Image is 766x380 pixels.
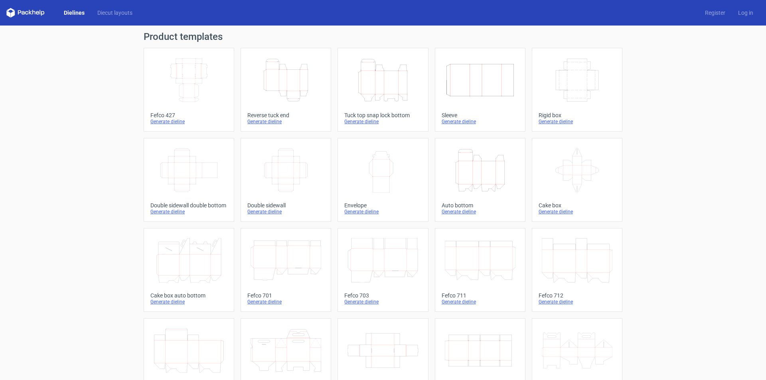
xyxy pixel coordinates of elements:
a: Double sidewallGenerate dieline [241,138,331,222]
a: Reverse tuck endGenerate dieline [241,48,331,132]
div: Rigid box [539,112,616,118]
div: Generate dieline [150,209,227,215]
div: Generate dieline [442,299,519,305]
div: Fefco 712 [539,292,616,299]
a: Tuck top snap lock bottomGenerate dieline [338,48,428,132]
a: Double sidewall double bottomGenerate dieline [144,138,234,222]
div: Double sidewall [247,202,324,209]
a: Fefco 711Generate dieline [435,228,525,312]
div: Generate dieline [344,118,421,125]
div: Generate dieline [247,299,324,305]
a: Auto bottomGenerate dieline [435,138,525,222]
div: Generate dieline [247,118,324,125]
a: Cake boxGenerate dieline [532,138,622,222]
div: Generate dieline [150,299,227,305]
div: Fefco 427 [150,112,227,118]
a: Cake box auto bottomGenerate dieline [144,228,234,312]
div: Generate dieline [442,118,519,125]
a: Rigid boxGenerate dieline [532,48,622,132]
div: Generate dieline [150,118,227,125]
a: Register [699,9,732,17]
h1: Product templates [144,32,622,41]
a: SleeveGenerate dieline [435,48,525,132]
div: Generate dieline [539,299,616,305]
div: Reverse tuck end [247,112,324,118]
div: Fefco 711 [442,292,519,299]
div: Sleeve [442,112,519,118]
div: Generate dieline [344,299,421,305]
a: Fefco 701Generate dieline [241,228,331,312]
a: EnvelopeGenerate dieline [338,138,428,222]
div: Generate dieline [344,209,421,215]
div: Cake box [539,202,616,209]
a: Log in [732,9,760,17]
a: Fefco 427Generate dieline [144,48,234,132]
div: Fefco 703 [344,292,421,299]
div: Generate dieline [539,118,616,125]
a: Fefco 703Generate dieline [338,228,428,312]
div: Cake box auto bottom [150,292,227,299]
a: Fefco 712Generate dieline [532,228,622,312]
div: Envelope [344,202,421,209]
div: Generate dieline [442,209,519,215]
a: Dielines [57,9,91,17]
div: Auto bottom [442,202,519,209]
div: Double sidewall double bottom [150,202,227,209]
div: Generate dieline [539,209,616,215]
div: Tuck top snap lock bottom [344,112,421,118]
div: Generate dieline [247,209,324,215]
div: Fefco 701 [247,292,324,299]
a: Diecut layouts [91,9,139,17]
